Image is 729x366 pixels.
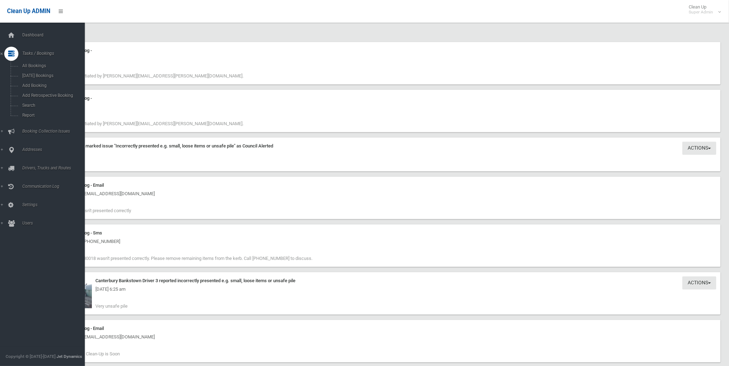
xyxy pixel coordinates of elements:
[49,150,716,159] div: [DATE] 7:58 am
[20,147,90,152] span: Addresses
[49,208,131,213] span: Your Clean-Up wasn't presented correctly
[682,277,716,290] button: Actions
[49,324,716,333] div: Communication Log - Email
[682,142,716,155] button: Actions
[49,333,716,341] div: [DATE] 9:02 am - [EMAIL_ADDRESS][DOMAIN_NAME]
[7,8,50,14] span: Clean Up ADMIN
[49,237,716,246] div: [DATE] 6:25 am - [PHONE_NUMBER]
[20,113,84,118] span: Report
[689,10,713,15] small: Super Admin
[20,129,90,134] span: Booking Collection Issues
[49,181,716,190] div: Communication Log - Email
[49,256,312,261] span: Your clean-up #480018 wasn't presented correctly. Please remove remaining items from the kerb. Ca...
[95,303,128,309] span: Very unsafe pile
[57,354,82,359] strong: Jet Dynamics
[685,4,720,15] span: Clean Up
[20,83,84,88] span: Add Booking
[49,94,716,103] div: Communication Log -
[49,142,716,150] div: [PERSON_NAME] marked issue "Incorrectly presented e.g. small, loose items or unsafe pile" as Coun...
[20,73,84,78] span: [DATE] Bookings
[31,21,721,30] h2: History
[20,165,90,170] span: Drivers, Trucks and Routes
[20,93,84,98] span: Add Retrospective Booking
[20,103,84,108] span: Search
[6,354,55,359] span: Copyright © [DATE]-[DATE]
[49,285,716,294] div: [DATE] 6:25 am
[49,46,716,55] div: Communication Log -
[20,33,90,37] span: Dashboard
[20,51,90,56] span: Tasks / Bookings
[49,277,716,285] div: Canterbury Bankstown Driver 3 reported incorrectly presented e.g. small, loose items or unsafe pile
[49,190,716,198] div: [DATE] 6:25 am - [EMAIL_ADDRESS][DOMAIN_NAME]
[20,221,90,226] span: Users
[49,103,716,111] div: [DATE] 8:57 am
[20,184,90,189] span: Communication Log
[49,73,243,79] span: Booking edited initiated by [PERSON_NAME][EMAIL_ADDRESS][PERSON_NAME][DOMAIN_NAME].
[49,55,716,63] div: [DATE] 9:40 am
[20,202,90,207] span: Settings
[49,229,716,237] div: Communication Log - Sms
[49,121,243,126] span: Booking edited initiated by [PERSON_NAME][EMAIL_ADDRESS][PERSON_NAME][DOMAIN_NAME].
[20,63,84,68] span: All Bookings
